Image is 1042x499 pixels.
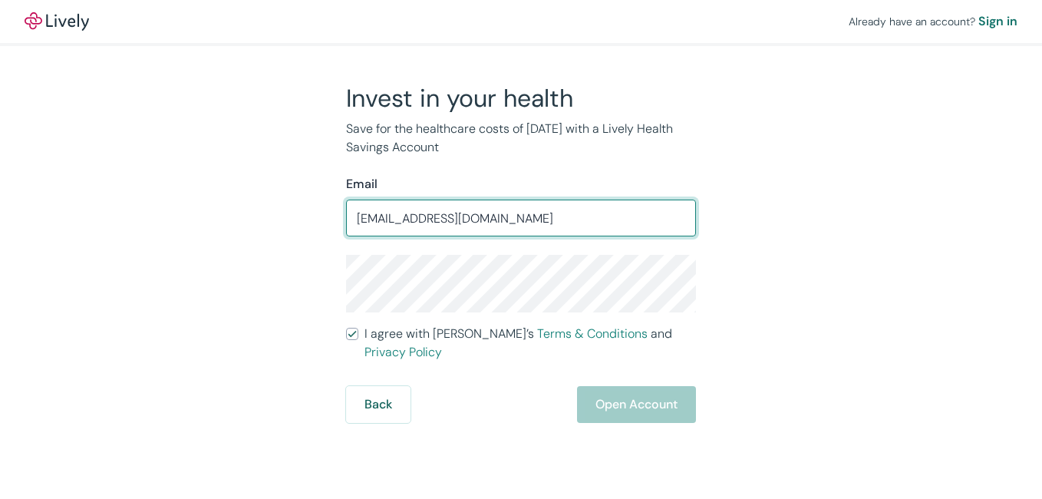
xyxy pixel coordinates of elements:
[346,120,696,157] p: Save for the healthcare costs of [DATE] with a Lively Health Savings Account
[849,12,1017,31] div: Already have an account?
[346,175,378,193] label: Email
[364,325,696,362] span: I agree with [PERSON_NAME]’s and
[978,12,1017,31] a: Sign in
[364,344,442,360] a: Privacy Policy
[537,326,648,342] a: Terms & Conditions
[25,12,89,31] img: Lively
[346,386,411,423] button: Back
[346,83,696,114] h2: Invest in your health
[25,12,89,31] a: LivelyLively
